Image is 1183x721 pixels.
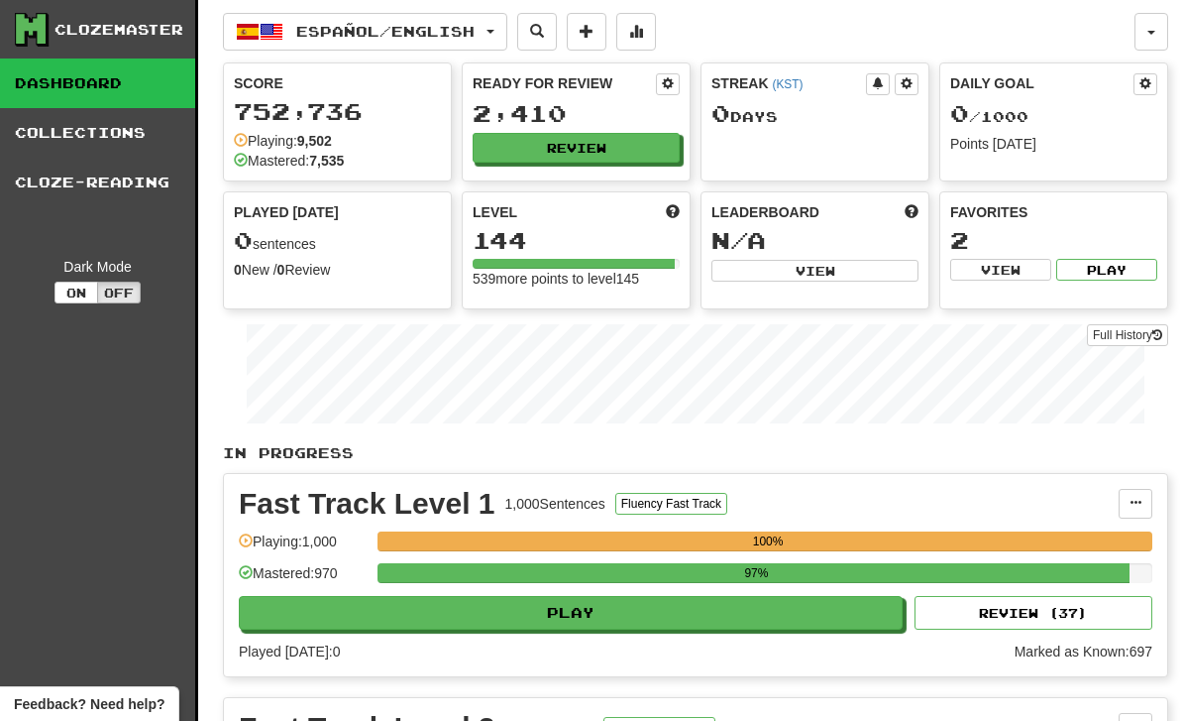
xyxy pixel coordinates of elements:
[234,228,441,254] div: sentences
[517,13,557,51] button: Search sentences
[54,20,183,40] div: Clozemaster
[239,563,368,596] div: Mastered: 970
[234,226,253,254] span: 0
[1087,324,1168,346] a: Full History
[309,153,344,169] strong: 7,535
[473,133,680,163] button: Review
[239,596,903,630] button: Play
[1015,642,1152,661] div: Marked as Known: 697
[223,13,507,51] button: Español/English
[54,282,98,303] button: On
[950,99,969,127] span: 0
[473,202,517,222] span: Level
[772,77,803,91] a: (KST)
[277,262,285,278] strong: 0
[234,131,332,151] div: Playing:
[297,133,332,149] strong: 9,502
[666,202,680,222] span: Score more points to level up
[223,443,1168,463] p: In Progress
[97,282,141,303] button: Off
[473,228,680,253] div: 144
[234,151,344,171] div: Mastered:
[239,532,368,564] div: Playing: 1,000
[239,644,340,660] span: Played [DATE]: 0
[567,13,606,51] button: Add sentence to collection
[234,73,441,93] div: Score
[711,101,918,127] div: Day s
[950,134,1157,154] div: Points [DATE]
[234,99,441,124] div: 752,736
[14,694,164,714] span: Open feedback widget
[239,489,495,519] div: Fast Track Level 1
[505,494,605,514] div: 1,000 Sentences
[473,269,680,289] div: 539 more points to level 145
[905,202,918,222] span: This week in points, UTC
[711,226,766,254] span: N/A
[234,202,339,222] span: Played [DATE]
[234,260,441,280] div: New / Review
[950,202,1157,222] div: Favorites
[383,563,1129,583] div: 97%
[1056,259,1157,281] button: Play
[711,260,918,282] button: View
[950,108,1028,125] span: / 1000
[616,13,656,51] button: More stats
[615,493,727,515] button: Fluency Fast Track
[473,73,656,93] div: Ready for Review
[950,228,1157,253] div: 2
[711,99,730,127] span: 0
[473,101,680,126] div: 2,410
[15,257,180,277] div: Dark Mode
[234,262,242,278] strong: 0
[711,73,866,93] div: Streak
[296,23,475,40] span: Español / English
[950,73,1133,95] div: Daily Goal
[914,596,1152,630] button: Review (37)
[950,259,1051,281] button: View
[711,202,819,222] span: Leaderboard
[383,532,1152,551] div: 100%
